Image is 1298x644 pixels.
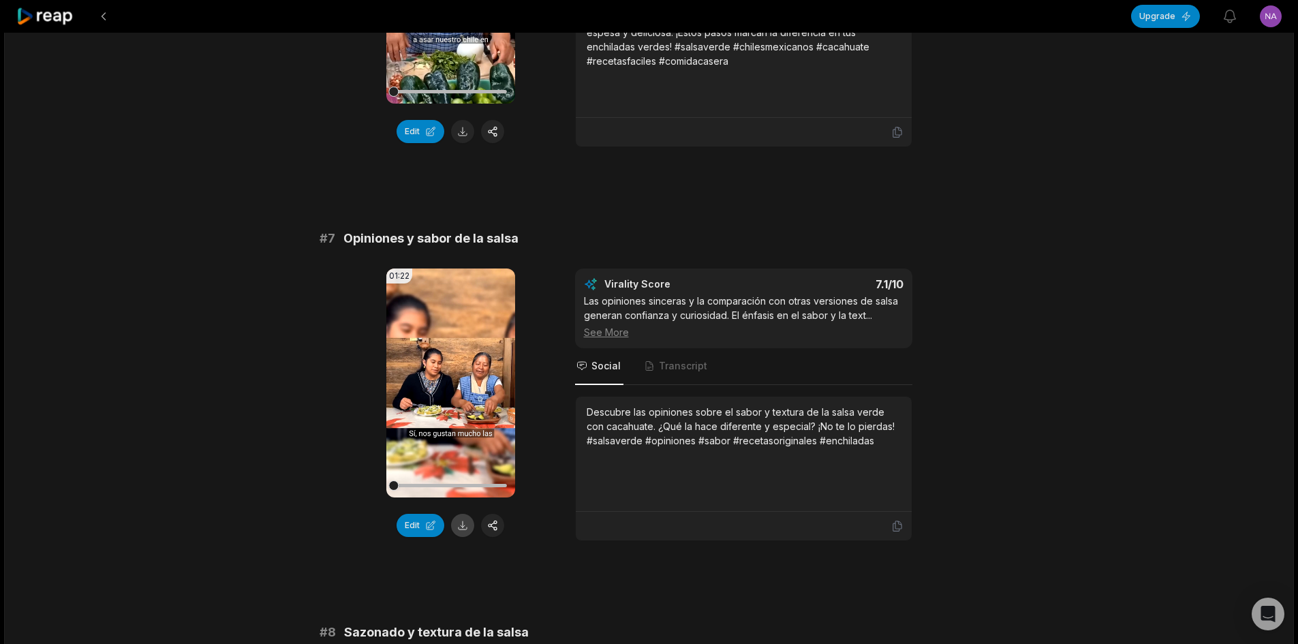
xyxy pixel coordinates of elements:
button: Edit [397,514,444,537]
div: Virality Score [604,277,751,291]
button: Upgrade [1131,5,1200,28]
span: Social [591,359,621,373]
div: Las opiniones sinceras y la comparación con otras versiones de salsa generan confianza y curiosid... [584,294,903,339]
span: # 7 [320,229,335,248]
div: Open Intercom Messenger [1252,598,1284,630]
div: 7.1 /10 [757,277,903,291]
span: Transcript [659,359,707,373]
div: Descubre las opiniones sobre el sabor y textura de la salsa verde con cacahuate. ¿Qué la hace dif... [587,405,901,448]
div: Aprende cómo asar chiles y tostar cacahuate para lograr una salsa espesa y deliciosa. ¡Estos paso... [587,11,901,68]
div: See More [584,325,903,339]
video: Your browser does not support mp4 format. [386,269,515,497]
span: Opiniones y sabor de la salsa [343,229,519,248]
span: Sazonado y textura de la salsa [344,623,529,642]
nav: Tabs [575,348,912,385]
span: # 8 [320,623,336,642]
button: Edit [397,120,444,143]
